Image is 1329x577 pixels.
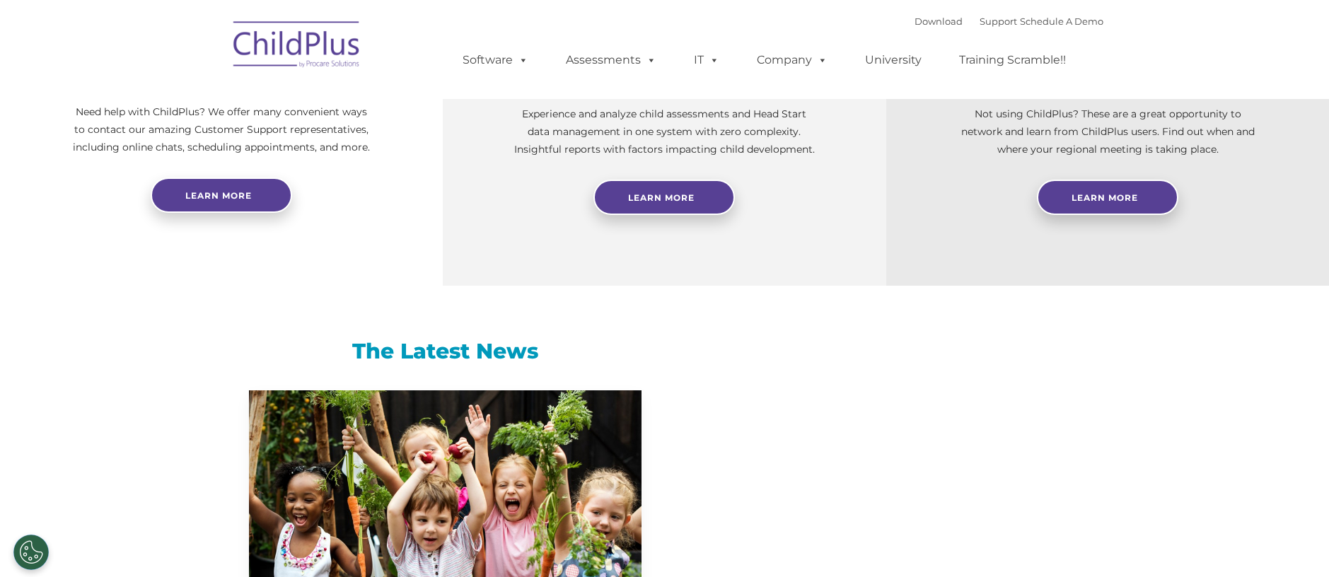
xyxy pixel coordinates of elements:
[13,535,49,570] button: Cookies Settings
[1037,180,1178,215] a: Learn More
[552,46,671,74] a: Assessments
[448,46,542,74] a: Software
[628,192,695,203] span: Learn More
[957,105,1258,158] p: Not using ChildPlus? These are a great opportunity to network and learn from ChildPlus users. Fin...
[226,11,368,82] img: ChildPlus by Procare Solutions
[980,16,1017,27] a: Support
[151,177,292,213] a: Learn more
[513,105,815,158] p: Experience and analyze child assessments and Head Start data management in one system with zero c...
[593,180,735,215] a: Learn More
[71,103,372,156] p: Need help with ChildPlus? We offer many convenient ways to contact our amazing Customer Support r...
[249,337,642,366] h3: The Latest News
[680,46,733,74] a: IT
[743,46,842,74] a: Company
[915,16,1103,27] font: |
[851,46,936,74] a: University
[915,16,963,27] a: Download
[1020,16,1103,27] a: Schedule A Demo
[1072,192,1138,203] span: Learn More
[945,46,1080,74] a: Training Scramble!!
[185,190,252,201] span: Learn more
